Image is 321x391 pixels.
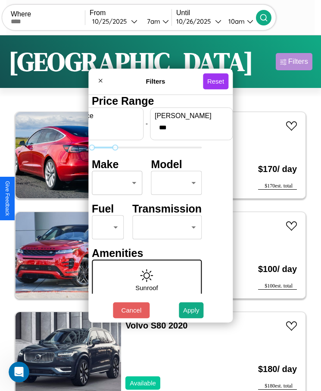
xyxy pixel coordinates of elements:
h1: [GEOGRAPHIC_DATA] [9,44,253,79]
h3: $ 180 / day [258,356,297,383]
p: Available [130,377,156,389]
h3: $ 100 / day [258,256,297,283]
div: $ 100 est. total [258,283,297,290]
button: 10am [221,17,256,26]
button: Apply [179,302,204,318]
div: 10 / 25 / 2025 [92,17,131,25]
label: Until [176,9,256,17]
div: $ 170 est. total [258,183,297,190]
div: $ 180 est. total [258,383,297,390]
h4: Filters [108,78,203,85]
h4: Amenities [92,247,202,260]
a: Volvo S80 2020 [125,321,187,330]
h4: Model [151,158,202,171]
h3: $ 170 / day [258,156,297,183]
p: Sunroof [135,282,158,294]
label: Where [11,10,85,18]
label: min price [65,112,139,120]
h4: Make [92,158,143,171]
div: 10am [224,17,247,25]
h4: Transmission [132,203,202,215]
label: [PERSON_NAME] [155,112,228,120]
p: - [146,118,148,129]
div: 7am [143,17,162,25]
button: Reset [203,73,228,89]
h4: Price Range [92,95,202,107]
button: 10/25/2025 [90,17,140,26]
div: 10 / 26 / 2025 [176,17,215,25]
button: Filters [276,53,312,70]
h4: Fuel [92,203,124,215]
button: 7am [140,17,171,26]
div: Give Feedback [4,181,10,216]
div: Filters [288,57,308,66]
button: Cancel [113,302,150,318]
label: From [90,9,171,17]
iframe: Intercom live chat [9,362,29,382]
